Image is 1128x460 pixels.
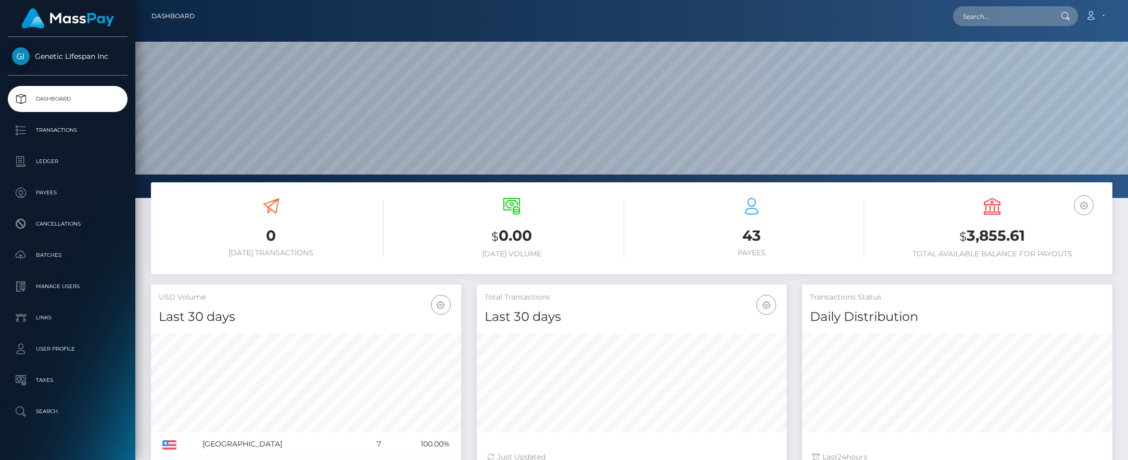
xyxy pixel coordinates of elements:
[8,148,128,175] a: Ledger
[21,8,114,29] img: MassPay Logo
[12,154,123,169] p: Ledger
[12,47,30,65] img: Genetic LIfespan Inc
[162,440,176,450] img: US.png
[12,91,123,107] p: Dashboard
[12,216,123,232] p: Cancellations
[8,399,128,425] a: Search
[491,229,499,244] small: $
[363,432,384,456] td: 7
[485,292,779,303] h5: Total Transactions
[159,226,384,246] h3: 0
[159,292,453,303] h5: USD Volume
[399,250,624,258] h6: [DATE] Volume
[12,122,123,138] p: Transactions
[151,5,195,27] a: Dashboard
[8,305,128,331] a: Links
[959,229,967,244] small: $
[810,308,1105,326] h4: Daily Distribution
[12,372,123,388] p: Taxes
[8,242,128,268] a: Batches
[12,279,123,294] p: Manage Users
[159,308,453,326] h4: Last 30 days
[199,432,363,456] td: [GEOGRAPHIC_DATA]
[8,211,128,237] a: Cancellations
[8,336,128,362] a: User Profile
[159,248,384,257] h6: [DATE] Transactions
[12,185,123,201] p: Payees
[485,308,779,326] h4: Last 30 days
[8,273,128,300] a: Manage Users
[8,86,128,112] a: Dashboard
[12,404,123,419] p: Search
[8,180,128,206] a: Payees
[12,341,123,357] p: User Profile
[880,226,1105,247] h3: 3,855.61
[8,117,128,143] a: Transactions
[953,6,1051,26] input: Search...
[8,52,128,61] span: Genetic LIfespan Inc
[385,432,453,456] td: 100.00%
[8,367,128,393] a: Taxes
[640,226,865,246] h3: 43
[640,248,865,257] h6: Payees
[12,310,123,326] p: Links
[810,292,1105,303] h5: Transactions Status
[880,250,1105,258] h6: Total Available Balance for Payouts
[399,226,624,247] h3: 0.00
[12,247,123,263] p: Batches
